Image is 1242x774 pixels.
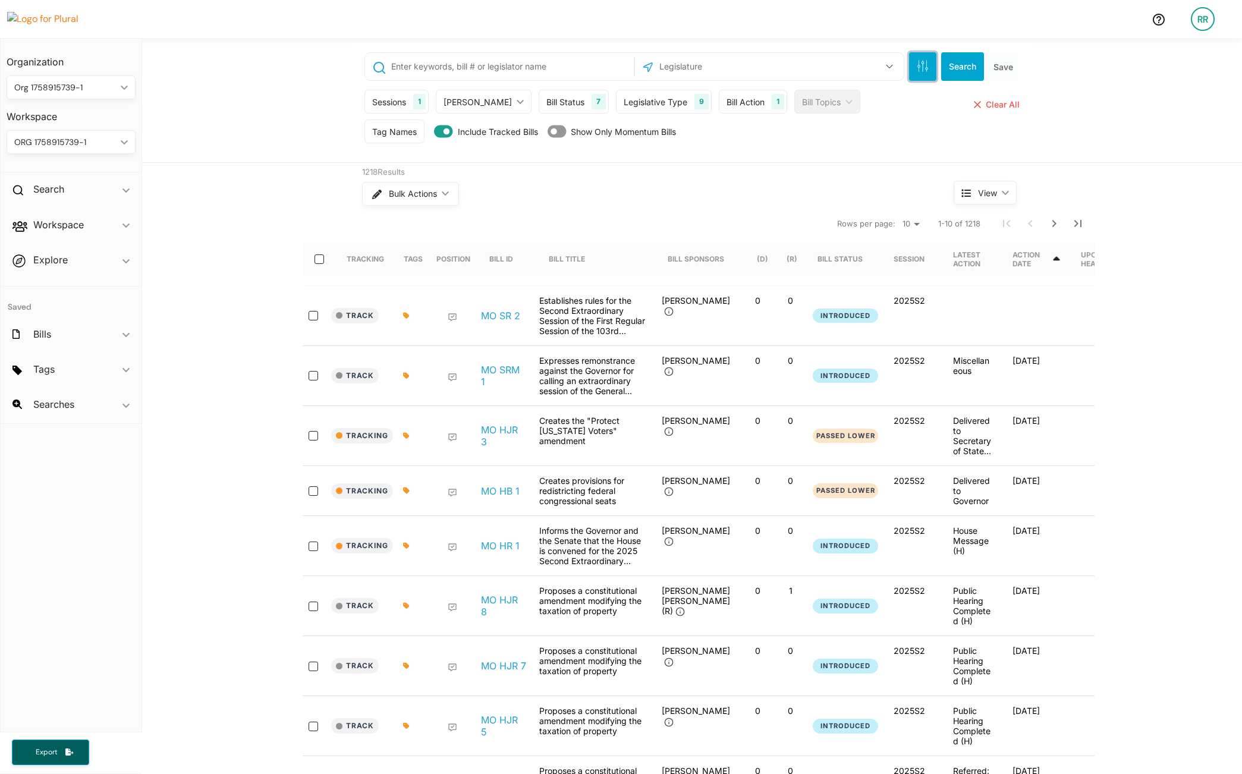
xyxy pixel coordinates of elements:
[668,254,724,263] div: Bill Sponsors
[1013,243,1062,276] div: Action Date
[309,662,318,671] input: select-row-state-mo-2025s2-hjr7
[481,424,526,448] a: MO HJR 3
[658,55,785,78] input: Legislature
[331,598,379,613] button: Track
[448,723,457,732] div: Add Position Statement
[448,488,457,498] div: Add Position Statement
[746,416,769,426] p: 0
[1003,586,1071,626] div: [DATE]
[746,706,769,716] p: 0
[1003,706,1071,746] div: [DATE]
[458,125,538,138] span: Include Tracked Bills
[533,476,652,506] div: Creates provisions for redistricting federal congressional seats
[27,747,65,757] span: Export
[894,416,934,426] div: 2025S2
[389,190,437,198] span: Bulk Actions
[331,658,379,674] button: Track
[14,81,116,94] div: Org 1758915739-1
[549,243,596,276] div: Bill Title
[779,295,802,306] p: 0
[403,722,410,729] div: Add tags
[1191,7,1215,31] div: RR
[941,52,984,81] button: Search
[944,646,1003,686] div: Public Hearing Completed (H)
[989,52,1018,81] button: Save
[953,250,993,268] div: Latest Action
[347,243,384,276] div: Tracking
[33,183,64,196] h2: Search
[331,308,379,323] button: Track
[533,416,652,456] div: Creates the "Protect [US_STATE] Voters" amendment
[309,722,318,731] input: select-row-state-mo-2025s2-hjr5
[757,254,768,263] div: (D)
[403,372,410,379] div: Add tags
[662,586,730,616] span: [PERSON_NAME] [PERSON_NAME] (R)
[404,243,423,276] div: Tags
[813,539,878,553] button: Introduced
[404,254,423,263] div: Tags
[481,660,526,672] a: MO HJR 7
[403,602,410,609] div: Add tags
[372,96,406,108] div: Sessions
[746,355,769,366] p: 0
[944,476,1003,506] div: Delivered to Governor
[813,599,878,613] button: Introduced
[331,368,379,383] button: Track
[7,99,136,125] h3: Workspace
[7,12,90,26] img: Logo for Plural
[448,543,457,552] div: Add Position Statement
[953,243,993,276] div: Latest Action
[444,96,512,108] div: [PERSON_NAME]
[894,254,925,263] div: Session
[481,540,520,552] a: MO HR 1
[813,659,878,674] button: Introduced
[33,363,55,376] h2: Tags
[779,476,802,486] p: 0
[315,254,324,264] input: select-all-rows
[489,254,513,263] div: Bill ID
[331,428,393,443] button: Tracking
[727,96,765,108] div: Bill Action
[894,355,934,366] div: 2025S2
[489,243,524,276] div: Bill ID
[779,706,802,716] p: 0
[668,243,724,276] div: Bill Sponsors
[33,253,68,266] h2: Explore
[802,96,841,108] div: Bill Topics
[1003,526,1071,566] div: [DATE]
[662,646,730,656] span: [PERSON_NAME]
[448,373,457,382] div: Add Position Statement
[448,663,457,672] div: Add Position Statement
[1081,243,1131,276] div: Upcoming Hearing
[1003,476,1071,506] div: [DATE]
[787,254,797,263] div: (R)
[772,94,784,109] div: 1
[944,526,1003,566] div: House Message (H)
[403,432,410,439] div: Add tags
[1181,2,1224,36] a: RR
[413,94,426,109] div: 1
[309,431,318,441] input: select-row-state-mo-2025s2-hjr3
[662,526,730,536] span: [PERSON_NAME]
[347,254,384,263] div: Tracking
[372,125,417,138] div: Tag Names
[986,99,1020,109] span: Clear All
[1018,212,1042,235] button: Previous Page
[978,187,997,199] span: View
[813,483,878,498] button: Passed Lower
[894,706,934,716] div: 2025S2
[403,487,410,494] div: Add tags
[533,355,652,396] div: Expresses remonstrance against the Governor for calling an extraordinary session of the General A...
[813,369,878,383] button: Introduced
[549,254,585,263] div: Bill Title
[894,476,934,486] div: 2025S2
[362,182,459,206] button: Bulk Actions
[944,586,1003,626] div: Public Hearing Completed (H)
[1003,355,1071,396] div: [DATE]
[787,243,797,276] div: (R)
[309,542,318,551] input: select-row-state-mo-2025s2-hr1
[309,311,318,320] input: select-row-state-mo-2025s2-sr2
[533,706,652,746] div: Proposes a constitutional amendment modifying the taxation of property
[894,295,934,306] div: 2025S2
[309,602,318,611] input: select-row-state-mo-2025s2-hjr8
